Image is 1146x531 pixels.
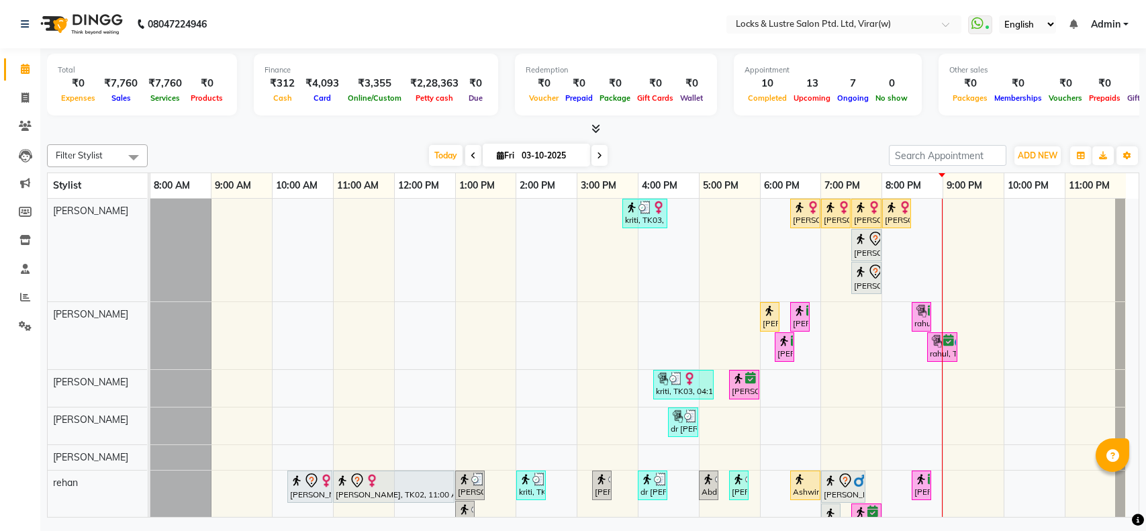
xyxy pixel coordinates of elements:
div: ₹4,093 [300,76,344,91]
div: ₹312 [265,76,300,91]
div: [PERSON_NAME], TK10, 08:30 PM-08:45 PM, 99 Mens haircut - ABSOLUTE [913,473,930,498]
span: [PERSON_NAME] [53,414,128,426]
span: rehan [53,477,78,489]
div: [PERSON_NAME], TK08, 05:30 PM-05:45 PM, 99 Mens haircut - ABSOLUTE [730,473,747,498]
a: 3:00 PM [577,176,620,195]
div: kriti, TK03, 02:00 PM-02:30 PM, [DEMOGRAPHIC_DATA] HAIRCUT 199 - OG [518,473,544,498]
div: rahul, TK01, 08:45 PM-09:15 PM, BEARDO SERVICE [928,334,956,360]
div: ₹0 [187,76,226,91]
span: Today [429,145,463,166]
span: Completed [745,93,790,103]
div: ₹2,28,363 [405,76,464,91]
button: ADD NEW [1014,146,1061,165]
span: [PERSON_NAME] [53,308,128,320]
div: Total [58,64,226,76]
div: dr [PERSON_NAME], TK05, 04:30 PM-05:00 PM, Pedicure Dazzling DTan [669,409,697,435]
div: [PERSON_NAME], TK09, 05:30 PM-06:00 PM, PROMO 199 - Gel Polish [730,372,758,397]
span: No show [872,93,911,103]
div: ₹0 [1045,76,1086,91]
a: 5:00 PM [700,176,742,195]
a: 10:00 PM [1004,176,1052,195]
a: 8:00 AM [150,176,193,195]
div: [PERSON_NAME], TK02, 11:00 AM-01:00 PM, New WOMEN HIGHLIGHTS/ BALAYAGE SHORT LENGTH [334,473,453,501]
input: Search Appointment [889,145,1006,166]
a: 1:00 PM [456,176,498,195]
span: Gift Cards [634,93,677,103]
div: 7 [834,76,872,91]
span: [PERSON_NAME] [53,376,128,388]
a: 12:00 PM [395,176,442,195]
span: Due [465,93,486,103]
div: ₹7,760 [99,76,143,91]
div: [PERSON_NAME], TK12, 07:30 PM-08:00 PM, PROMO 199 - Gel Polish [853,264,880,292]
span: Products [187,93,226,103]
a: 7:00 PM [821,176,863,195]
div: Appointment [745,64,911,76]
b: 08047224946 [148,5,207,43]
span: Wallet [677,93,706,103]
span: Voucher [526,93,562,103]
a: 4:00 PM [638,176,681,195]
span: Filter Stylist [56,150,103,160]
span: Expenses [58,93,99,103]
a: 6:00 PM [761,176,803,195]
div: Finance [265,64,487,76]
span: Petty cash [412,93,457,103]
span: Fri [493,150,518,160]
div: [PERSON_NAME], TK11, 07:00 PM-07:45 PM, MEN Global Colour [822,473,864,501]
span: Online/Custom [344,93,405,103]
span: Vouchers [1045,93,1086,103]
div: kriti, TK03, 04:15 PM-05:15 PM, PROMO 199 - Gel Polish,New GEL POLISH REMOVAL HANDS / FEET [655,372,712,397]
div: [PERSON_NAME], TK06, 01:00 PM-01:30 PM, MEN [PERSON_NAME] Touch up [457,473,483,498]
div: [PERSON_NAME], TK13, 06:30 PM-06:45 PM, 99 Mens haircut - ABSOLUTE [792,304,808,330]
div: [PERSON_NAME], TK15, 07:00 PM-07:30 PM, FRONT & BACK POLISHING - [PERSON_NAME]'S [822,201,849,226]
a: 9:00 PM [943,176,986,195]
span: [PERSON_NAME] [53,205,128,217]
div: ₹0 [634,76,677,91]
div: rahul, TK01, 08:30 PM-08:45 PM, 99 Mens haircut - ABSOLUTE [913,304,930,330]
a: 11:00 PM [1065,176,1113,195]
div: kriti, TK03, 03:45 PM-04:30 PM, 999 WAXING FH/UA/HL [624,201,666,226]
span: Prepaid [562,93,596,103]
span: Sales [108,93,134,103]
iframe: chat widget [1090,477,1133,518]
span: Packages [949,93,991,103]
span: Package [596,93,634,103]
div: ₹0 [58,76,99,91]
div: Ashwini, TK16, 06:30 PM-07:00 PM, [DEMOGRAPHIC_DATA] HAIRCUT 199 - OG [792,473,819,498]
div: ₹0 [949,76,991,91]
div: [PERSON_NAME], TK13, 06:15 PM-06:30 PM, 99 Mens haircut - ABSOLUTE [776,334,793,360]
span: Admin [1091,17,1120,32]
span: [PERSON_NAME] [53,451,128,463]
div: [PERSON_NAME], TK02, 10:15 AM-11:00 AM, root touchup package [289,473,331,501]
span: Cash [270,93,295,103]
span: Card [310,93,334,103]
div: ₹0 [677,76,706,91]
span: Upcoming [790,93,834,103]
div: Abdur, TK14, 05:00 PM-05:15 PM, 99 Mens haircut - ABSOLUTE [700,473,717,498]
span: Stylist [53,179,81,191]
a: 10:00 AM [273,176,321,195]
span: ADD NEW [1018,150,1057,160]
div: [PERSON_NAME], TK15, 07:30 PM-08:00 PM, WOMEN Essentail Wax - WOMEN Under Arms [853,201,880,226]
span: Memberships [991,93,1045,103]
div: ₹3,355 [344,76,405,91]
div: ₹7,760 [143,76,187,91]
div: ₹0 [596,76,634,91]
div: dr [PERSON_NAME], TK05, 04:00 PM-04:30 PM, olaplex package price [639,473,666,498]
div: [PERSON_NAME], TK12, 07:30 PM-08:00 PM, Manicure Fast & Fabulous [853,231,880,259]
span: Services [147,93,183,103]
a: 11:00 AM [334,176,382,195]
div: [PERSON_NAME], TK15, 06:30 PM-07:00 PM, BASIC PEDICURE [792,201,819,226]
div: [PERSON_NAME], TK07, 03:15 PM-03:30 PM, 99 Mens haircut - ABSOLUTE [593,473,610,498]
img: logo [34,5,126,43]
input: 2025-10-03 [518,146,585,166]
div: [PERSON_NAME], TK06, 01:00 PM-01:15 PM, 99 Mens haircut - ABSOLUTE [457,503,473,528]
a: 8:00 PM [882,176,924,195]
span: Ongoing [834,93,872,103]
div: 10 [745,76,790,91]
div: ₹0 [464,76,487,91]
div: ₹0 [526,76,562,91]
div: [PERSON_NAME], TK17, 07:30 PM-08:00 PM, New WOMENS BLOWDRY [853,505,880,531]
span: Prepaids [1086,93,1124,103]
